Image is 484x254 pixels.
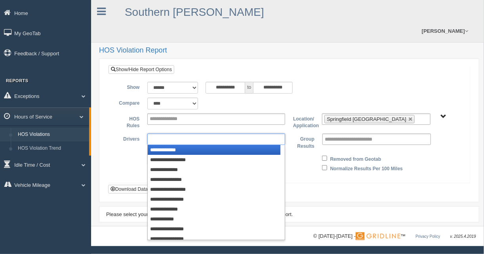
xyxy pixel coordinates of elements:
label: Normalize Results Per 100 Miles [330,163,403,173]
a: HOS Violations [14,128,89,142]
a: Show/Hide Report Options [109,65,174,74]
a: Southern [PERSON_NAME] [125,6,264,18]
label: Compare [114,98,143,107]
a: [PERSON_NAME] [418,20,472,42]
label: Removed from Geotab [330,154,381,163]
a: HOS Violation Trend [14,141,89,156]
span: to [245,82,253,94]
span: Please select your filter options above and click "Apply Filters" to view your report. [106,211,293,217]
label: Drivers [114,134,143,143]
label: Location/ Application [289,113,318,130]
a: Privacy Policy [415,234,440,239]
button: Download Data [108,185,150,194]
label: Show [114,82,143,91]
span: Springfield [GEOGRAPHIC_DATA] [327,116,406,122]
div: © [DATE]-[DATE] - ™ [313,232,476,241]
label: HOS Rules [114,113,143,130]
span: v. 2025.4.2019 [450,234,476,239]
img: Gridline [356,232,400,240]
label: Group Results [289,134,318,150]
